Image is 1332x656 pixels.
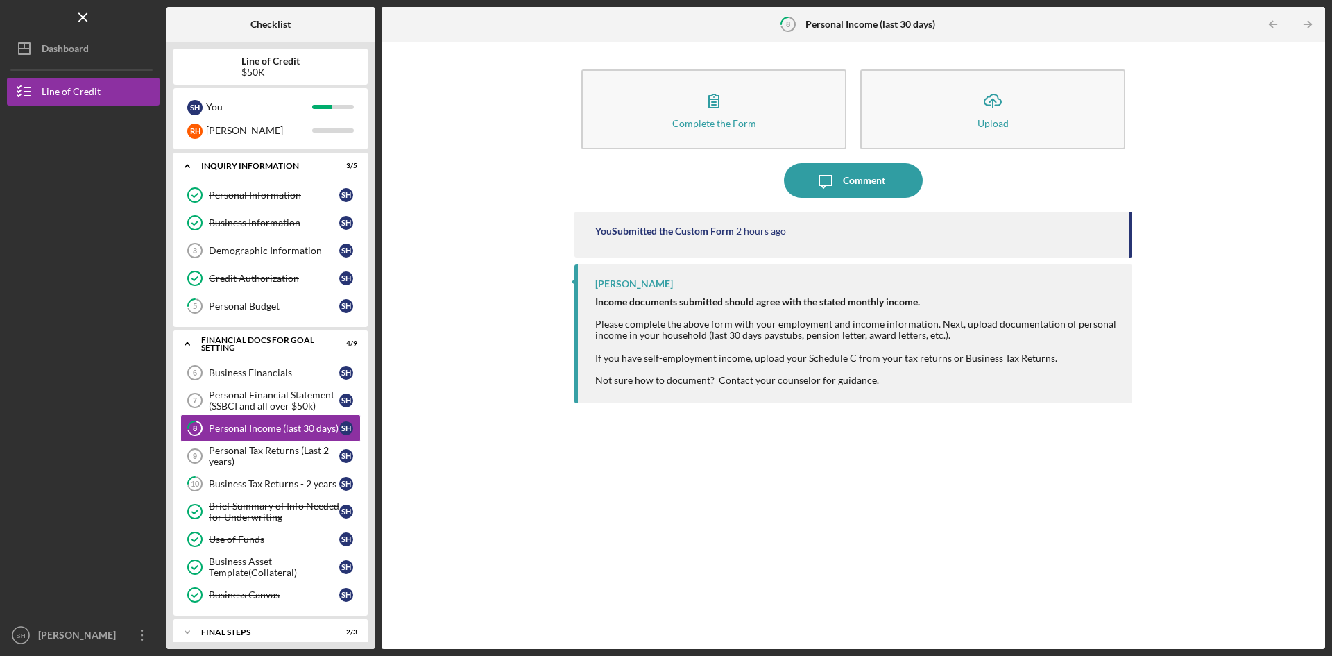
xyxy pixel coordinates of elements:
[209,245,339,256] div: Demographic Information
[339,588,353,602] div: S H
[595,319,1118,341] div: Please complete the above form with your employment and income information. Next, upload document...
[339,560,353,574] div: S H
[339,532,353,546] div: S H
[332,628,357,637] div: 2 / 3
[339,366,353,380] div: S H
[201,628,323,637] div: FINAL STEPS
[241,56,300,67] b: Line of Credit
[339,421,353,435] div: S H
[180,387,361,414] a: 7Personal Financial Statement (SSBCI and all over $50k)SH
[180,264,361,292] a: Credit AuthorizationSH
[42,78,101,109] div: Line of Credit
[209,217,339,228] div: Business Information
[193,396,197,405] tspan: 7
[209,478,339,489] div: Business Tax Returns - 2 years
[339,394,353,407] div: S H
[843,163,885,198] div: Comment
[180,237,361,264] a: 3Demographic InformationSH
[786,19,790,28] tspan: 8
[206,119,312,142] div: [PERSON_NAME]
[339,477,353,491] div: S H
[180,553,361,581] a: Business Asset Template(Collateral)SH
[201,336,323,352] div: Financial Docs for Goal Setting
[35,621,125,653] div: [PERSON_NAME]
[339,188,353,202] div: S H
[7,35,160,62] button: Dashboard
[595,226,734,237] div: You Submitted the Custom Form
[209,445,339,467] div: Personal Tax Returns (Last 2 years)
[193,452,197,460] tspan: 9
[736,226,786,237] time: 2025-08-15 17:24
[180,581,361,609] a: Business CanvasSH
[209,301,339,312] div: Personal Budget
[332,162,357,170] div: 3 / 5
[180,498,361,525] a: Brief Summary of Info Needed for UnderwritingSH
[187,100,203,115] div: S H
[332,339,357,348] div: 4 / 9
[339,299,353,313] div: S H
[7,621,160,649] button: SH[PERSON_NAME]
[16,632,25,639] text: SH
[7,78,160,106] button: Line of Credit
[209,273,339,284] div: Credit Authorization
[209,589,339,600] div: Business Canvas
[339,505,353,519] div: S H
[180,442,361,470] a: 9Personal Tax Returns (Last 2 years)SH
[209,556,339,578] div: Business Asset Template(Collateral)
[193,424,197,433] tspan: 8
[209,423,339,434] div: Personal Income (last 30 days)
[209,190,339,201] div: Personal Information
[193,246,197,255] tspan: 3
[180,209,361,237] a: Business InformationSH
[595,296,920,308] strong: Income documents submitted should agree with the stated monthly income.
[250,19,291,30] b: Checklist
[339,271,353,285] div: S H
[805,19,935,30] b: Personal Income (last 30 days)
[595,278,673,289] div: [PERSON_NAME]
[339,449,353,463] div: S H
[193,369,197,377] tspan: 6
[209,501,339,523] div: Brief Summary of Info Needed for Underwriting
[201,162,323,170] div: INQUIRY INFORMATION
[595,375,1118,386] div: Not sure how to document? Contact your counselor for guidance.
[672,118,756,128] div: Complete the Form
[209,367,339,378] div: Business Financials
[860,69,1125,149] button: Upload
[784,163,923,198] button: Comment
[193,302,197,311] tspan: 5
[180,414,361,442] a: 8Personal Income (last 30 days)SH
[206,95,312,119] div: You
[180,359,361,387] a: 6Business FinancialsSH
[209,389,339,412] div: Personal Financial Statement (SSBCI and all over $50k)
[241,67,300,78] div: $50K
[977,118,1009,128] div: Upload
[180,181,361,209] a: Personal InformationSH
[209,534,339,545] div: Use of Funds
[581,69,846,149] button: Complete the Form
[595,353,1118,364] div: If you have self-employment income, upload your Schedule C from your tax returns or Business Tax ...
[180,292,361,320] a: 5Personal BudgetSH
[339,244,353,258] div: S H
[42,35,89,66] div: Dashboard
[187,124,203,139] div: R H
[180,470,361,498] a: 10Business Tax Returns - 2 yearsSH
[191,480,200,489] tspan: 10
[339,216,353,230] div: S H
[180,525,361,553] a: Use of FundsSH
